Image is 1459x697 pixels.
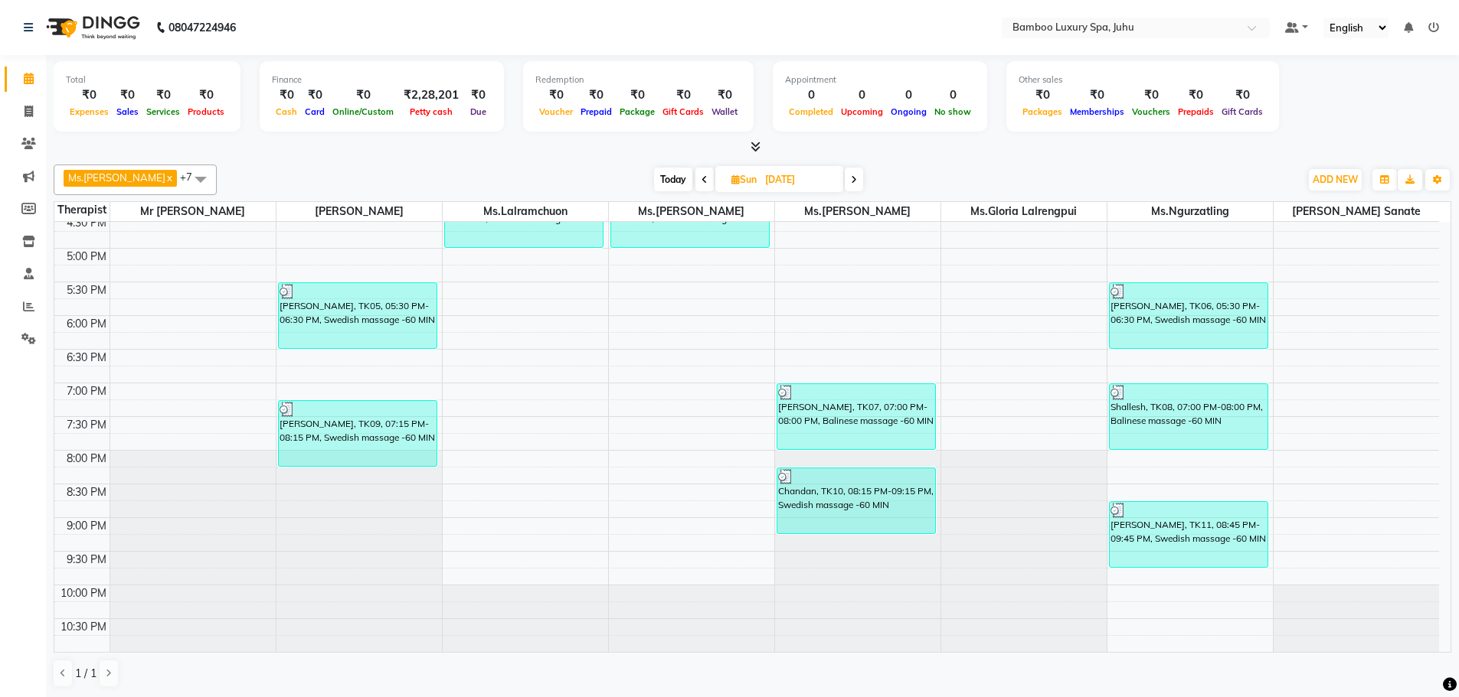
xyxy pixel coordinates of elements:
div: Chandan, TK10, 08:15 PM-09:15 PM, Swedish massage -60 MIN [777,468,936,533]
div: 0 [837,86,887,104]
div: 0 [887,86,931,104]
input: 2025-08-31 [761,168,837,191]
span: Sun [728,174,761,185]
div: 6:00 PM [64,316,110,332]
span: Petty cash [406,106,456,117]
span: Services [142,106,184,117]
span: Wallet [708,106,741,117]
a: x [165,171,172,184]
div: ₹0 [113,86,142,104]
div: 5:00 PM [64,249,110,265]
div: Therapist [54,202,110,218]
div: 0 [785,86,837,104]
span: Due [466,106,490,117]
div: [PERSON_NAME], TK09, 07:15 PM-08:15 PM, Swedish massage -60 MIN [279,401,437,466]
span: Ms.Lalramchuon [443,202,608,221]
div: ₹0 [616,86,659,104]
div: Redemption [535,73,741,86]
span: Gift Cards [1218,106,1267,117]
span: Expenses [66,106,113,117]
div: [PERSON_NAME], TK06, 05:30 PM-06:30 PM, Swedish massage -60 MIN [1110,283,1268,348]
div: 10:00 PM [57,585,110,601]
span: Card [301,106,329,117]
span: Products [184,106,228,117]
span: +7 [180,171,204,183]
div: Shallesh, TK08, 07:00 PM-08:00 PM, Balinese massage -60 MIN [1110,384,1268,449]
div: 8:30 PM [64,484,110,500]
span: Ms.Gloria Lalrengpui [941,202,1107,221]
div: 7:30 PM [64,417,110,433]
div: ₹0 [1174,86,1218,104]
div: ₹2,28,201 [397,86,465,104]
div: ₹0 [1066,86,1128,104]
div: Appointment [785,73,975,86]
span: 1 / 1 [75,666,97,682]
div: [PERSON_NAME], TK05, 05:30 PM-06:30 PM, Swedish massage -60 MIN [279,283,437,348]
span: Voucher [535,106,577,117]
div: ₹0 [66,86,113,104]
span: Ms.[PERSON_NAME] [609,202,774,221]
span: Ongoing [887,106,931,117]
div: [PERSON_NAME], TK07, 07:00 PM-08:00 PM, Balinese massage -60 MIN [777,384,936,449]
div: 6:30 PM [64,350,110,366]
button: ADD NEW [1309,169,1362,191]
div: 9:00 PM [64,518,110,534]
div: ₹0 [184,86,228,104]
span: ADD NEW [1313,174,1358,185]
b: 08047224946 [168,6,236,49]
span: Mr [PERSON_NAME] [110,202,276,221]
div: 8:00 PM [64,451,110,467]
div: ₹0 [535,86,577,104]
div: ₹0 [465,86,492,104]
div: 9:30 PM [64,552,110,568]
div: 4:30 PM [64,215,110,231]
span: Completed [785,106,837,117]
div: ₹0 [1019,86,1066,104]
div: 0 [931,86,975,104]
div: ₹0 [301,86,329,104]
div: 5:30 PM [64,282,110,298]
div: Total [66,73,228,86]
span: Cash [272,106,301,117]
div: Finance [272,73,492,86]
span: Gift Cards [659,106,708,117]
span: [PERSON_NAME] Sanate [1274,202,1440,221]
span: Package [616,106,659,117]
span: Online/Custom [329,106,397,117]
div: ₹0 [659,86,708,104]
span: Prepaid [577,106,616,117]
div: 7:00 PM [64,383,110,399]
div: [PERSON_NAME], TK11, 08:45 PM-09:45 PM, Swedish massage -60 MIN [1110,502,1268,567]
div: ₹0 [142,86,184,104]
span: Vouchers [1128,106,1174,117]
div: 10:30 PM [57,619,110,635]
span: Ms.[PERSON_NAME] [68,171,165,184]
span: Prepaids [1174,106,1218,117]
span: No show [931,106,975,117]
div: ₹0 [1218,86,1267,104]
span: [PERSON_NAME] [276,202,442,221]
span: Today [654,168,692,191]
div: ₹0 [1128,86,1174,104]
div: ₹0 [272,86,301,104]
span: Ms.[PERSON_NAME] [775,202,940,221]
div: ₹0 [708,86,741,104]
div: ₹0 [329,86,397,104]
div: Other sales [1019,73,1267,86]
span: Ms.Ngurzatling [1107,202,1273,221]
div: ₹0 [577,86,616,104]
span: Sales [113,106,142,117]
span: Upcoming [837,106,887,117]
img: logo [39,6,144,49]
span: Memberships [1066,106,1128,117]
span: Packages [1019,106,1066,117]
